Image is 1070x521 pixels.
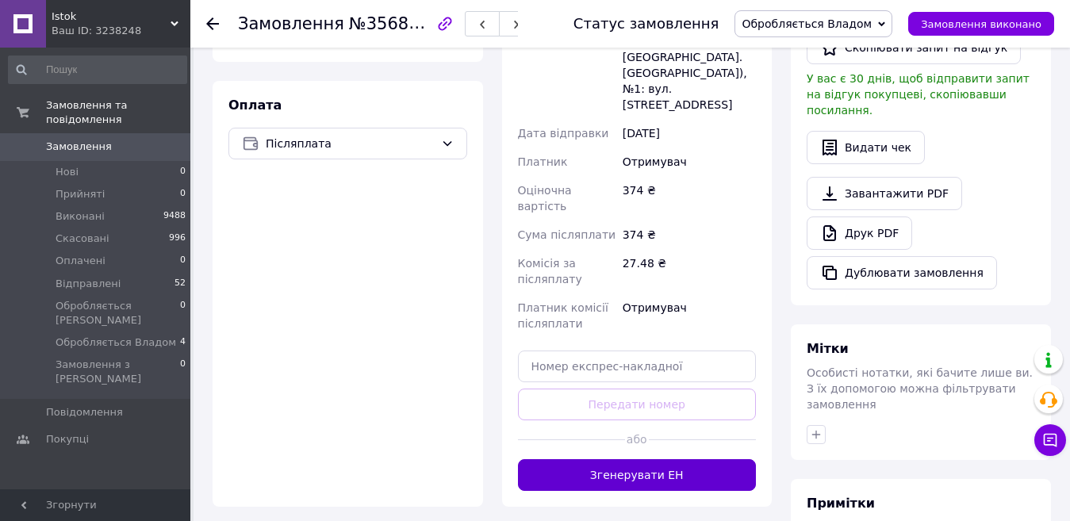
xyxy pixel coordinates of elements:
[180,335,186,350] span: 4
[56,277,121,291] span: Відправлені
[518,155,568,168] span: Платник
[238,14,344,33] span: Замовлення
[518,127,609,140] span: Дата відправки
[169,232,186,246] span: 996
[908,12,1054,36] button: Замовлення виконано
[807,72,1030,117] span: У вас є 30 днів, щоб відправити запит на відгук покупцеві, скопіювавши посилання.
[206,16,219,32] div: Повернутися назад
[180,299,186,328] span: 0
[180,165,186,179] span: 0
[56,232,109,246] span: Скасовані
[518,228,616,241] span: Сума післяплати
[180,358,186,386] span: 0
[807,256,997,289] button: Дублювати замовлення
[619,293,759,338] div: Отримувач
[619,119,759,147] div: [DATE]
[807,177,962,210] a: Завантажити PDF
[228,98,282,113] span: Оплата
[163,209,186,224] span: 9488
[619,220,759,249] div: 374 ₴
[921,18,1041,30] span: Замовлення виконано
[46,432,89,446] span: Покупці
[56,299,180,328] span: Обробляється [PERSON_NAME]
[46,140,112,154] span: Замовлення
[518,459,757,491] button: Згенерувати ЕН
[8,56,187,84] input: Пошук
[56,335,176,350] span: Обробляється Владом
[518,301,608,330] span: Платник комісії післяплати
[266,135,435,152] span: Післяплата
[46,98,190,127] span: Замовлення та повідомлення
[52,10,171,24] span: Istok
[518,257,582,285] span: Комісія за післяплату
[56,187,105,201] span: Прийняті
[174,277,186,291] span: 52
[56,254,105,268] span: Оплачені
[518,351,757,382] input: Номер експрес-накладної
[180,187,186,201] span: 0
[56,165,79,179] span: Нові
[619,249,759,293] div: 27.48 ₴
[518,184,572,213] span: Оціночна вартість
[807,216,912,250] a: Друк PDF
[52,24,190,38] div: Ваш ID: 3238248
[349,13,462,33] span: №356889726
[1034,424,1066,456] button: Чат з покупцем
[625,431,649,447] span: або
[619,176,759,220] div: 374 ₴
[180,254,186,268] span: 0
[46,405,123,419] span: Повідомлення
[573,16,719,32] div: Статус замовлення
[56,209,105,224] span: Виконані
[742,17,872,30] span: Обробляється Владом
[807,496,875,511] span: Примітки
[807,366,1033,411] span: Особисті нотатки, які бачите лише ви. З їх допомогою можна фільтрувати замовлення
[807,341,849,356] span: Мітки
[619,147,759,176] div: Отримувач
[56,358,180,386] span: Замовлення з [PERSON_NAME]
[807,131,925,164] button: Видати чек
